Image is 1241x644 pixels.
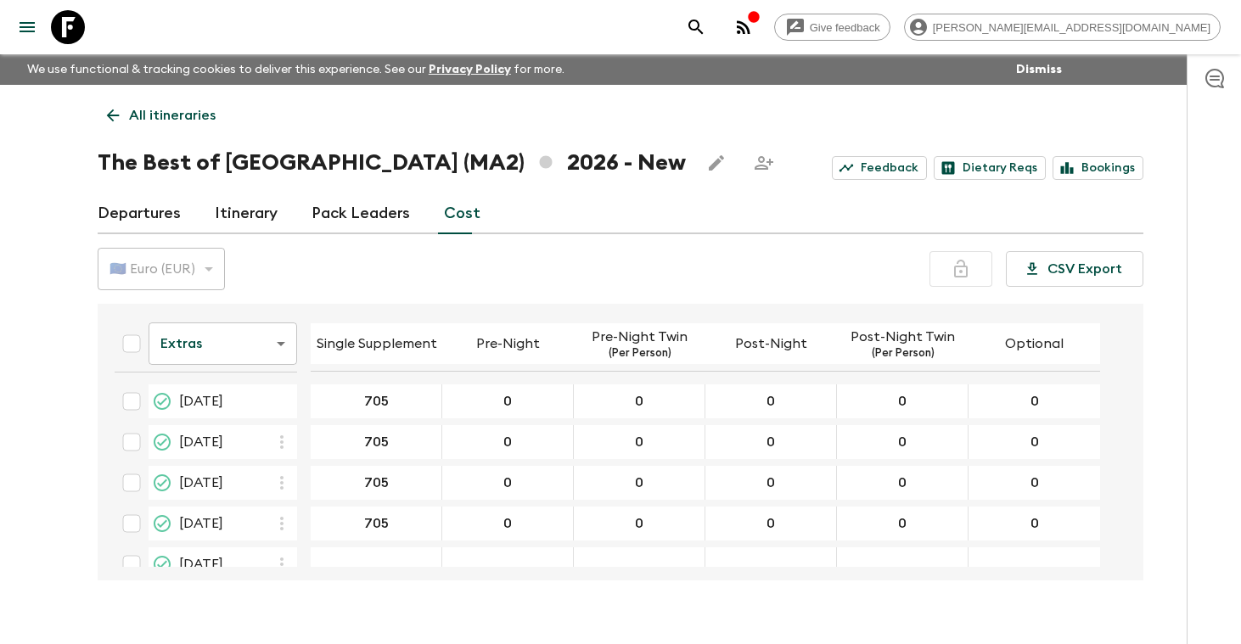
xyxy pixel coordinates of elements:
[442,507,574,540] div: 24 Mar 2026; Pre-Night
[934,156,1046,180] a: Dietary Reqs
[444,193,480,234] a: Cost
[317,333,437,354] p: Single Supplement
[215,193,278,234] a: Itinerary
[800,21,890,34] span: Give feedback
[442,384,574,418] div: 24 Jan 2026; Pre-Night
[1012,58,1066,81] button: Dismiss
[744,466,798,500] button: 0
[442,425,574,459] div: 22 Feb 2026; Pre-Night
[875,384,929,418] button: 0
[1008,466,1062,500] button: 0
[480,507,535,540] button: 0
[152,391,172,412] svg: Proposed
[612,466,666,500] button: 0
[705,425,837,459] div: 22 Feb 2026; Post-Night
[98,245,225,293] div: 🇪🇺 Euro (EUR)
[969,425,1100,459] div: 22 Feb 2026; Optional
[969,466,1100,500] div: 08 Mar 2026; Optional
[837,507,969,540] div: 24 Mar 2026; Post-Night Twin
[744,507,798,540] button: 0
[837,547,969,581] div: 01 Apr 2026; Post-Night Twin
[832,156,927,180] a: Feedback
[705,384,837,418] div: 24 Jan 2026; Post-Night
[476,333,540,354] p: Pre-Night
[311,466,442,500] div: 08 Mar 2026; Single Supplement
[969,547,1100,581] div: 01 Apr 2026; Optional
[312,193,410,234] a: Pack Leaders
[442,466,574,500] div: 08 Mar 2026; Pre-Night
[152,513,172,534] svg: Proposed
[98,193,181,234] a: Departures
[152,473,172,493] svg: On Sale
[705,507,837,540] div: 24 Mar 2026; Post-Night
[969,384,1100,418] div: 24 Jan 2026; Optional
[574,547,705,581] div: 01 Apr 2026; Pre-Night Twin
[344,384,409,418] button: 705
[872,347,935,361] p: (Per Person)
[152,554,172,574] svg: Proposed
[705,547,837,581] div: 01 Apr 2026; Post-Night
[1008,507,1062,540] button: 0
[20,54,571,85] p: We use functional & tracking cookies to deliver this experience. See our for more.
[480,384,535,418] button: 0
[574,507,705,540] div: 24 Mar 2026; Pre-Night Twin
[115,327,149,361] div: Select all
[149,320,297,367] div: Extras
[837,384,969,418] div: 24 Jan 2026; Post-Night Twin
[311,507,442,540] div: 24 Mar 2026; Single Supplement
[837,466,969,500] div: 08 Mar 2026; Post-Night Twin
[744,384,798,418] button: 0
[747,146,781,180] span: Share this itinerary
[311,425,442,459] div: 22 Feb 2026; Single Supplement
[904,14,1221,41] div: [PERSON_NAME][EMAIL_ADDRESS][DOMAIN_NAME]
[837,425,969,459] div: 22 Feb 2026; Post-Night Twin
[612,425,666,459] button: 0
[744,425,798,459] button: 0
[774,14,890,41] a: Give feedback
[609,347,671,361] p: (Per Person)
[10,10,44,44] button: menu
[1005,333,1064,354] p: Optional
[924,21,1220,34] span: [PERSON_NAME][EMAIL_ADDRESS][DOMAIN_NAME]
[574,466,705,500] div: 08 Mar 2026; Pre-Night Twin
[179,554,223,574] span: [DATE]
[98,98,225,132] a: All itineraries
[311,384,442,418] div: 24 Jan 2026; Single Supplement
[344,507,409,540] button: 705
[152,432,172,452] svg: On Sale
[875,507,929,540] button: 0
[179,513,223,534] span: [DATE]
[344,466,409,500] button: 705
[480,466,535,500] button: 0
[592,327,688,347] p: Pre-Night Twin
[1008,425,1062,459] button: 0
[699,146,733,180] button: Edit this itinerary
[179,391,223,412] span: [DATE]
[705,466,837,500] div: 08 Mar 2026; Post-Night
[1053,156,1143,180] a: Bookings
[612,507,666,540] button: 0
[969,507,1100,540] div: 24 Mar 2026; Optional
[612,384,666,418] button: 0
[344,425,409,459] button: 705
[735,333,807,354] p: Post-Night
[98,146,686,180] h1: The Best of [GEOGRAPHIC_DATA] (MA2) 2026 - New
[679,10,713,44] button: search adventures
[875,425,929,459] button: 0
[1008,384,1062,418] button: 0
[851,327,955,347] p: Post-Night Twin
[129,105,216,126] p: All itineraries
[1006,251,1143,287] button: CSV Export
[480,425,535,459] button: 0
[875,466,929,500] button: 0
[429,64,511,76] a: Privacy Policy
[574,425,705,459] div: 22 Feb 2026; Pre-Night Twin
[311,547,442,581] div: 01 Apr 2026; Single Supplement
[442,547,574,581] div: 01 Apr 2026; Pre-Night
[179,432,223,452] span: [DATE]
[179,473,223,493] span: [DATE]
[574,384,705,418] div: 24 Jan 2026; Pre-Night Twin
